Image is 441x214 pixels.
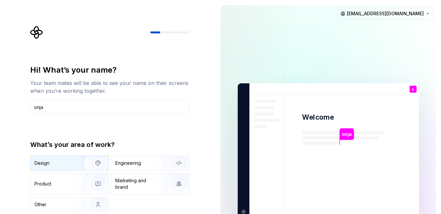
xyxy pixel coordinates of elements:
div: Design [34,160,49,166]
input: Han Solo [30,100,189,114]
div: Your team mates will be able to see your name on their screens when you’re working together. [30,79,189,95]
span: [EMAIL_ADDRESS][DOMAIN_NAME] [347,10,424,17]
div: What’s your area of work? [30,140,189,149]
p: o [412,88,414,91]
p: onja [342,131,352,138]
div: Product [34,181,51,187]
div: Marketing and brand [115,177,159,190]
div: Engineering [115,160,141,166]
div: Other [34,201,46,208]
div: Hi! What’s your name? [30,65,189,75]
button: [EMAIL_ADDRESS][DOMAIN_NAME] [337,8,433,19]
p: Welcome [302,113,334,122]
svg: Supernova Logo [30,26,43,39]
